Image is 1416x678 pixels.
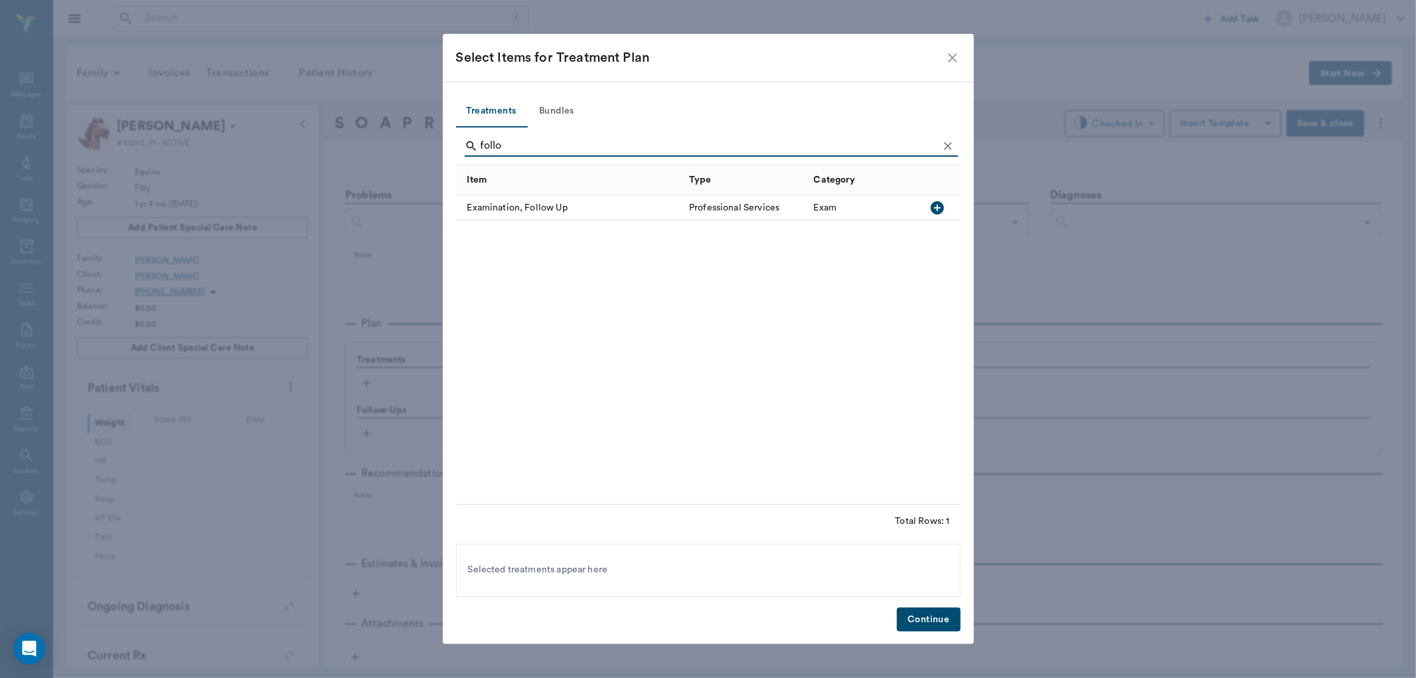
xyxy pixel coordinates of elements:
[13,633,45,665] div: Open Intercom Messenger
[938,136,958,156] button: Clear
[689,161,712,199] div: Type
[689,201,779,214] div: Professional Services
[456,96,527,127] button: Treatments
[814,201,837,214] div: Exam
[945,50,961,66] button: close
[682,165,807,195] div: Type
[468,563,608,577] span: Selected treatments appear here
[481,135,938,157] input: Find a treatment
[527,96,587,127] button: Bundles
[465,135,958,159] div: Search
[467,161,487,199] div: Item
[814,161,855,199] div: Category
[897,608,960,632] button: Continue
[456,165,683,195] div: Item
[896,515,950,528] div: Total Rows: 1
[807,165,921,195] div: Category
[456,195,683,220] div: Examination, Follow Up
[456,47,945,68] div: Select Items for Treatment Plan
